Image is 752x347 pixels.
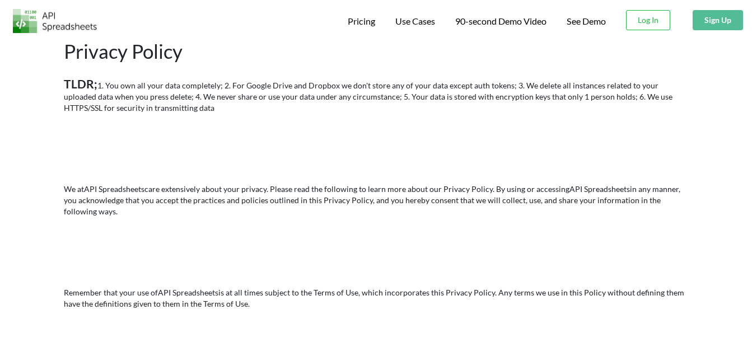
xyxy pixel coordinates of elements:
p: 1. You own all your data completely; 2. For Google Drive and Dropbox we don't store any of your d... [64,78,688,114]
span: API Spreadsheets [158,288,218,297]
p: We at care extensively about your privacy. Please read the following to learn more about our Priv... [64,184,688,217]
p: Remember that your use of is at all times subject to the Terms of Use, which incorporates this Pr... [64,287,688,310]
a: See Demo [567,16,606,27]
span: API Spreadsheets [84,184,144,194]
button: Log In [626,10,670,30]
span: TLDR; [64,77,97,91]
img: Logo.png [13,9,97,33]
span: API Spreadsheets [569,184,630,194]
span: Pricing [348,16,375,26]
span: 90-second Demo Video [455,17,547,26]
button: Sign Up [693,10,743,30]
span: Use Cases [395,16,435,26]
h1: Privacy Policy [64,39,688,63]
